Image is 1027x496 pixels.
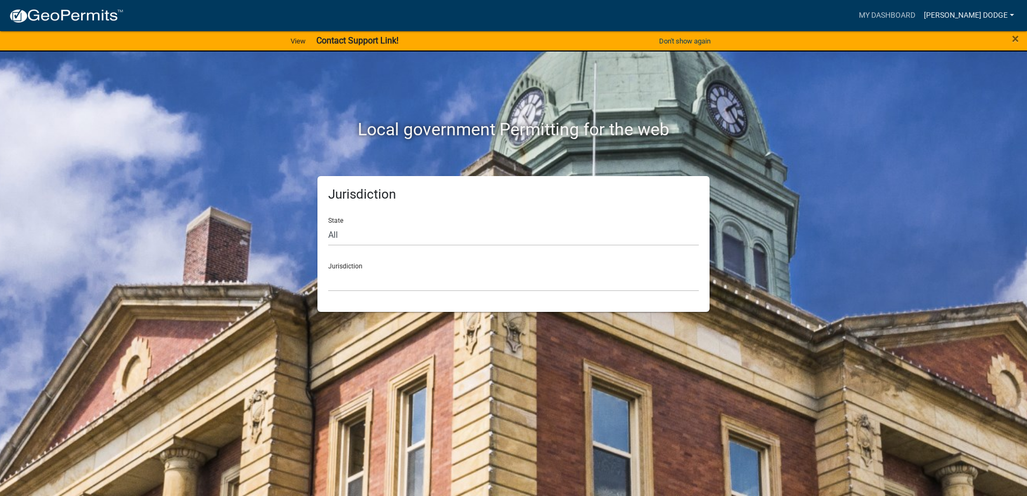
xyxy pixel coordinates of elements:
[1012,31,1019,46] span: ×
[920,5,1018,26] a: [PERSON_NAME] Dodge
[328,187,699,202] h5: Jurisdiction
[655,32,715,50] button: Don't show again
[286,32,310,50] a: View
[316,35,399,46] strong: Contact Support Link!
[855,5,920,26] a: My Dashboard
[215,119,812,140] h2: Local government Permitting for the web
[1012,32,1019,45] button: Close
